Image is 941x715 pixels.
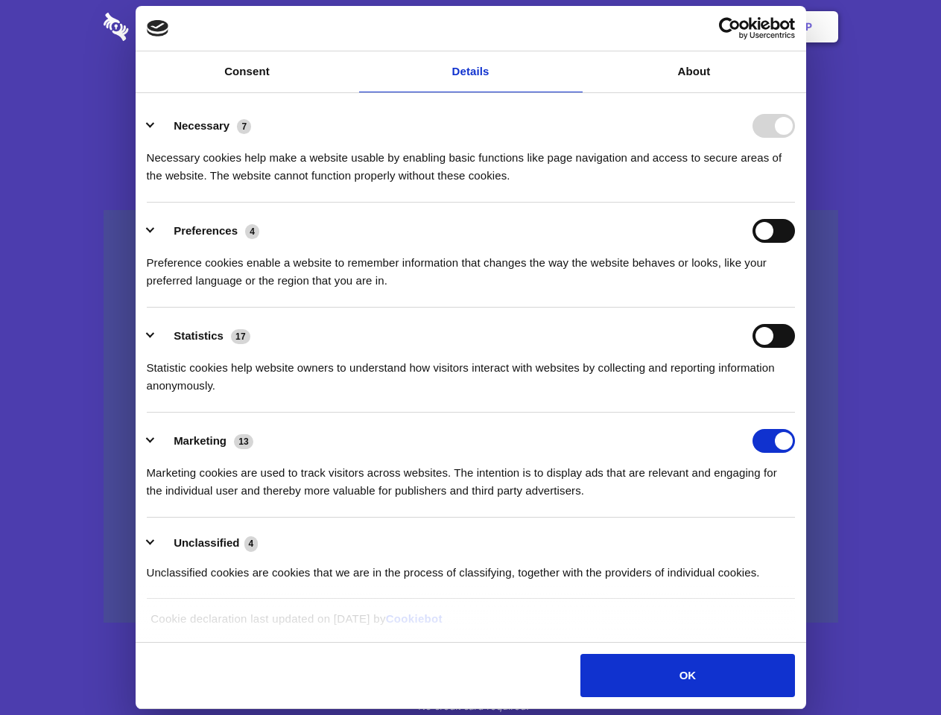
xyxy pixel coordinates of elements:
img: logo [147,20,169,36]
label: Statistics [174,329,224,342]
a: Login [676,4,741,50]
div: Necessary cookies help make a website usable by enabling basic functions like page navigation and... [147,138,795,185]
img: logo-wordmark-white-trans-d4663122ce5f474addd5e946df7df03e33cb6a1c49d2221995e7729f52c070b2.svg [104,13,231,41]
a: Cookiebot [386,612,443,625]
span: 17 [231,329,250,344]
button: Preferences (4) [147,219,269,243]
div: Statistic cookies help website owners to understand how visitors interact with websites by collec... [147,348,795,395]
a: Usercentrics Cookiebot - opens in a new window [665,17,795,39]
div: Unclassified cookies are cookies that we are in the process of classifying, together with the pro... [147,553,795,582]
label: Necessary [174,119,229,132]
div: Cookie declaration last updated on [DATE] by [139,610,802,639]
a: About [583,51,806,92]
a: Pricing [437,4,502,50]
a: Details [359,51,583,92]
iframe: Drift Widget Chat Controller [866,641,923,697]
span: 4 [244,536,259,551]
a: Consent [136,51,359,92]
h1: Eliminate Slack Data Loss. [104,67,838,121]
div: Preference cookies enable a website to remember information that changes the way the website beha... [147,243,795,290]
span: 4 [245,224,259,239]
div: Marketing cookies are used to track visitors across websites. The intention is to display ads tha... [147,453,795,500]
button: Unclassified (4) [147,534,267,553]
a: Wistia video thumbnail [104,210,838,623]
label: Marketing [174,434,226,447]
button: Statistics (17) [147,324,260,348]
button: Marketing (13) [147,429,263,453]
span: 13 [234,434,253,449]
label: Preferences [174,224,238,237]
a: Contact [604,4,673,50]
button: Necessary (7) [147,114,261,138]
button: OK [580,654,794,697]
h4: Auto-redaction of sensitive data, encrypted data sharing and self-destructing private chats. Shar... [104,136,838,185]
span: 7 [237,119,251,134]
